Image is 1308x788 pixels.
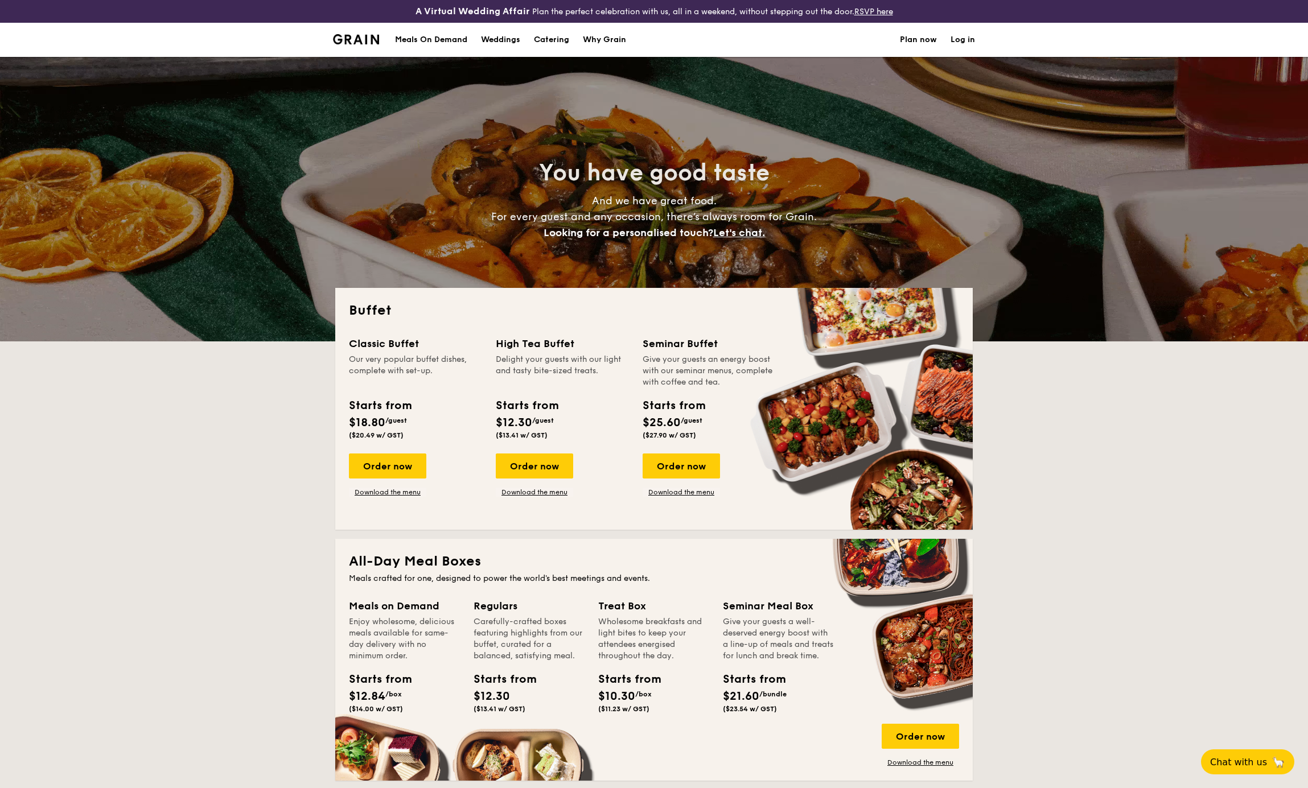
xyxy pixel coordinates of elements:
span: Let's chat. [713,226,765,239]
div: Starts from [643,397,705,414]
div: Why Grain [583,23,626,57]
span: /bundle [759,690,787,698]
div: Wholesome breakfasts and light bites to keep your attendees energised throughout the day. [598,616,709,662]
span: You have good taste [539,159,770,187]
div: Seminar Buffet [643,336,776,352]
div: Treat Box [598,598,709,614]
button: Chat with us🦙 [1201,749,1294,774]
a: Download the menu [496,488,573,497]
span: ($11.23 w/ GST) [598,705,649,713]
span: ($27.90 w/ GST) [643,431,696,439]
a: Plan now [900,23,937,57]
div: Meals on Demand [349,598,460,614]
a: Logotype [333,34,379,44]
span: $10.30 [598,690,635,703]
span: /guest [532,416,554,424]
h4: A Virtual Wedding Affair [416,5,530,18]
div: Regulars [474,598,585,614]
div: Order now [349,453,426,478]
div: Seminar Meal Box [723,598,834,614]
span: 🦙 [1272,756,1285,769]
a: RSVP here [854,7,893,16]
span: ($20.49 w/ GST) [349,431,404,439]
div: Order now [496,453,573,478]
a: Weddings [474,23,527,57]
span: ($13.41 w/ GST) [474,705,525,713]
span: $12.30 [474,690,510,703]
span: ($13.41 w/ GST) [496,431,548,439]
h2: Buffet [349,302,959,320]
span: ($14.00 w/ GST) [349,705,403,713]
div: Order now [882,724,959,749]
a: Download the menu [643,488,720,497]
img: Grain [333,34,379,44]
div: Plan the perfect celebration with us, all in a weekend, without stepping out the door. [326,5,982,18]
div: High Tea Buffet [496,336,629,352]
div: Our very popular buffet dishes, complete with set-up. [349,354,482,388]
span: Chat with us [1210,757,1267,768]
h1: Catering [534,23,569,57]
span: And we have great food. For every guest and any occasion, there’s always room for Grain. [491,195,817,239]
span: /box [385,690,402,698]
a: Why Grain [576,23,633,57]
div: Meals crafted for one, designed to power the world's best meetings and events. [349,573,959,584]
a: Download the menu [349,488,426,497]
div: Weddings [481,23,520,57]
span: $21.60 [723,690,759,703]
div: Classic Buffet [349,336,482,352]
div: Starts from [723,671,774,688]
div: Give your guests an energy boost with our seminar menus, complete with coffee and tea. [643,354,776,388]
div: Meals On Demand [395,23,467,57]
span: Looking for a personalised touch? [544,226,713,239]
div: Starts from [598,671,649,688]
div: Carefully-crafted boxes featuring highlights from our buffet, curated for a balanced, satisfying ... [474,616,585,662]
span: /box [635,690,652,698]
a: Download the menu [882,758,959,767]
div: Give your guests a well-deserved energy boost with a line-up of meals and treats for lunch and br... [723,616,834,662]
span: $18.80 [349,416,385,430]
span: /guest [681,416,702,424]
span: /guest [385,416,407,424]
span: $12.30 [496,416,532,430]
span: $25.60 [643,416,681,430]
div: Starts from [496,397,558,414]
div: Starts from [474,671,525,688]
div: Starts from [349,671,400,688]
span: ($23.54 w/ GST) [723,705,777,713]
div: Enjoy wholesome, delicious meals available for same-day delivery with no minimum order. [349,616,460,662]
div: Order now [643,453,720,478]
h2: All-Day Meal Boxes [349,552,959,571]
a: Catering [527,23,576,57]
a: Meals On Demand [388,23,474,57]
div: Delight your guests with our light and tasty bite-sized treats. [496,354,629,388]
span: $12.84 [349,690,385,703]
a: Log in [951,23,975,57]
div: Starts from [349,397,411,414]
